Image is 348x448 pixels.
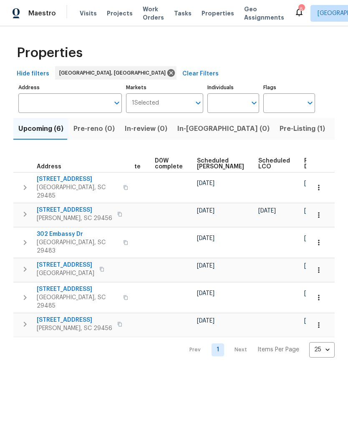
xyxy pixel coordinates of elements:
span: [STREET_ADDRESS] [37,206,112,214]
button: Hide filters [13,66,53,82]
span: 1 Selected [132,100,159,107]
span: [DATE] [304,208,322,214]
button: Open [304,97,316,109]
span: Tasks [174,10,192,16]
span: [DATE] [197,263,214,269]
span: Scheduled [PERSON_NAME] [197,158,244,170]
span: [DATE] [304,263,322,269]
span: In-review (0) [125,123,167,135]
span: [GEOGRAPHIC_DATA], SC 29485 [37,293,118,310]
label: Address [18,85,122,90]
button: Open [248,97,260,109]
span: [GEOGRAPHIC_DATA], SC 29483 [37,238,118,255]
span: [STREET_ADDRESS] [37,285,118,293]
span: [DATE] [197,180,214,186]
span: 302 Embassy Dr [37,230,118,238]
span: Maestro [28,9,56,18]
span: [DATE] [258,208,276,214]
span: Pre-Listing (1) [280,123,325,135]
span: D0W complete [155,158,183,170]
button: Clear Filters [179,66,222,82]
span: [DATE] [197,208,214,214]
span: Pre-reno (0) [73,123,115,135]
span: [PERSON_NAME], SC 29456 [37,214,112,223]
span: Properties [17,49,83,57]
span: Properties [202,9,234,18]
span: Work Orders [143,5,164,22]
span: [DATE] [197,318,214,324]
span: Visits [80,9,97,18]
label: Individuals [207,85,259,90]
span: Upcoming (6) [18,123,63,135]
a: Goto page 1 [212,343,224,356]
span: Address [37,164,61,170]
span: Scheduled LCO [258,158,290,170]
button: Open [111,97,123,109]
span: [GEOGRAPHIC_DATA] [37,269,94,278]
span: [PERSON_NAME], SC 29456 [37,324,112,333]
span: [DATE] [304,235,322,241]
span: Hide filters [17,69,49,79]
span: [STREET_ADDRESS] [37,261,94,269]
div: 25 [309,339,335,360]
span: [GEOGRAPHIC_DATA], [GEOGRAPHIC_DATA] [59,69,169,77]
p: Items Per Page [257,345,299,354]
span: [DATE] [304,290,322,296]
span: Projects [107,9,133,18]
span: Ready Date [304,158,323,170]
span: [STREET_ADDRESS] [37,175,118,183]
span: Clear Filters [182,69,219,79]
span: In-[GEOGRAPHIC_DATA] (0) [177,123,270,135]
nav: Pagination Navigation [182,342,335,358]
span: [STREET_ADDRESS] [37,316,112,324]
span: [GEOGRAPHIC_DATA], SC 29485 [37,183,118,200]
button: Open [192,97,204,109]
label: Markets [126,85,204,90]
span: [DATE] [304,318,322,324]
span: [DATE] [197,290,214,296]
div: 6 [298,5,304,13]
span: Geo Assignments [244,5,284,22]
span: [DATE] [197,235,214,241]
div: [GEOGRAPHIC_DATA], [GEOGRAPHIC_DATA] [55,66,177,80]
span: [DATE] [304,180,322,186]
label: Flags [263,85,315,90]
